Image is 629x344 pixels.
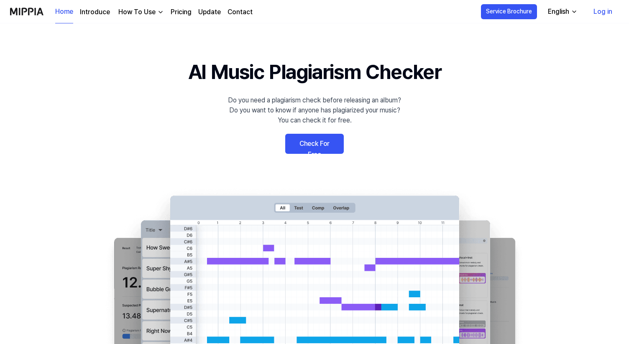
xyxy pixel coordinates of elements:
[157,9,164,15] img: down
[198,7,221,17] a: Update
[228,7,253,17] a: Contact
[481,4,537,19] button: Service Brochure
[188,57,441,87] h1: AI Music Plagiarism Checker
[117,7,164,17] button: How To Use
[541,3,583,20] button: English
[171,7,192,17] a: Pricing
[117,7,157,17] div: How To Use
[80,7,110,17] a: Introduce
[55,0,73,23] a: Home
[228,95,401,125] div: Do you need a plagiarism check before releasing an album? Do you want to know if anyone has plagi...
[546,7,571,17] div: English
[285,134,344,154] a: Check For Free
